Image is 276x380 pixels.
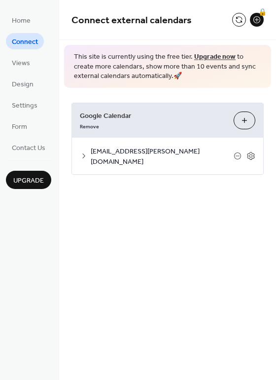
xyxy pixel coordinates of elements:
a: Upgrade now [194,50,236,64]
span: [EMAIL_ADDRESS][PERSON_NAME][DOMAIN_NAME] [91,146,234,167]
span: Contact Us [12,143,45,153]
span: This site is currently using the free tier. to create more calendars, show more than 10 events an... [74,52,261,81]
a: Connect [6,33,44,49]
a: Settings [6,97,43,113]
span: Form [12,122,27,132]
a: Home [6,12,36,28]
span: Connect [12,37,38,47]
a: Views [6,54,36,71]
span: Home [12,16,31,26]
span: Design [12,79,34,90]
span: Google Calendar [80,111,226,121]
button: Upgrade [6,171,51,189]
span: Views [12,58,30,69]
span: Remove [80,123,99,130]
span: Connect external calendars [71,11,192,30]
a: Design [6,76,39,92]
a: Contact Us [6,139,51,155]
span: Upgrade [13,176,44,186]
span: Settings [12,101,37,111]
a: Form [6,118,33,134]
